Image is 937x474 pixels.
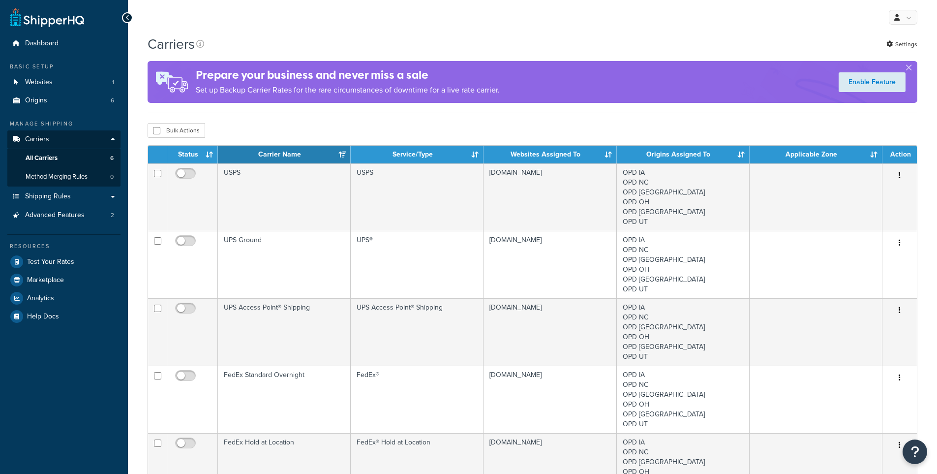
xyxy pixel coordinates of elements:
[26,173,88,181] span: Method Merging Rules
[196,83,500,97] p: Set up Backup Carrier Rates for the rare circumstances of downtime for a live rate carrier.
[111,211,114,220] span: 2
[7,168,121,186] a: Method Merging Rules 0
[27,313,59,321] span: Help Docs
[7,92,121,110] li: Origins
[167,146,218,163] th: Status: activate to sort column ascending
[7,130,121,149] a: Carriers
[484,366,616,433] td: [DOMAIN_NAME]
[7,149,121,167] a: All Carriers 6
[7,253,121,271] a: Test Your Rates
[110,154,114,162] span: 6
[351,298,484,366] td: UPS Access Point® Shipping
[7,149,121,167] li: All Carriers
[617,146,750,163] th: Origins Assigned To: activate to sort column ascending
[617,231,750,298] td: OPD IA OPD NC OPD [GEOGRAPHIC_DATA] OPD OH OPD [GEOGRAPHIC_DATA] OPD UT
[484,163,616,231] td: [DOMAIN_NAME]
[27,294,54,303] span: Analytics
[25,135,49,144] span: Carriers
[7,289,121,307] a: Analytics
[111,96,114,105] span: 6
[7,34,121,53] a: Dashboard
[27,258,74,266] span: Test Your Rates
[351,366,484,433] td: FedEx®
[839,72,906,92] a: Enable Feature
[27,276,64,284] span: Marketplace
[886,37,917,51] a: Settings
[112,78,114,87] span: 1
[903,440,927,464] button: Open Resource Center
[617,298,750,366] td: OPD IA OPD NC OPD [GEOGRAPHIC_DATA] OPD OH OPD [GEOGRAPHIC_DATA] OPD UT
[218,163,351,231] td: USPS
[7,73,121,92] li: Websites
[25,39,59,48] span: Dashboard
[882,146,917,163] th: Action
[617,163,750,231] td: OPD IA OPD NC OPD [GEOGRAPHIC_DATA] OPD OH OPD [GEOGRAPHIC_DATA] OPD UT
[218,298,351,366] td: UPS Access Point® Shipping
[148,61,196,103] img: ad-rules-rateshop-fe6ec290ccb7230408bd80ed9643f0289d75e0ffd9eb532fc0e269fcd187b520.png
[148,34,195,54] h1: Carriers
[7,92,121,110] a: Origins 6
[25,192,71,201] span: Shipping Rules
[7,73,121,92] a: Websites 1
[7,188,121,206] a: Shipping Rules
[484,231,616,298] td: [DOMAIN_NAME]
[484,298,616,366] td: [DOMAIN_NAME]
[7,206,121,224] li: Advanced Features
[7,130,121,187] li: Carriers
[617,366,750,433] td: OPD IA OPD NC OPD [GEOGRAPHIC_DATA] OPD OH OPD [GEOGRAPHIC_DATA] OPD UT
[7,242,121,251] div: Resources
[7,63,121,71] div: Basic Setup
[750,146,882,163] th: Applicable Zone: activate to sort column ascending
[196,67,500,83] h4: Prepare your business and never miss a sale
[7,271,121,289] a: Marketplace
[10,7,84,27] a: ShipperHQ Home
[26,154,58,162] span: All Carriers
[484,146,616,163] th: Websites Assigned To: activate to sort column ascending
[218,366,351,433] td: FedEx Standard Overnight
[218,146,351,163] th: Carrier Name: activate to sort column ascending
[7,308,121,325] a: Help Docs
[7,168,121,186] li: Method Merging Rules
[25,78,53,87] span: Websites
[351,163,484,231] td: USPS
[218,231,351,298] td: UPS Ground
[7,206,121,224] a: Advanced Features 2
[7,120,121,128] div: Manage Shipping
[148,123,205,138] button: Bulk Actions
[351,231,484,298] td: UPS®
[25,211,85,220] span: Advanced Features
[351,146,484,163] th: Service/Type: activate to sort column ascending
[25,96,47,105] span: Origins
[110,173,114,181] span: 0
